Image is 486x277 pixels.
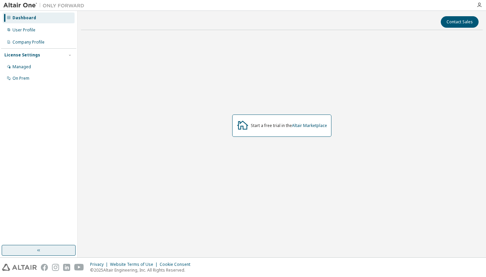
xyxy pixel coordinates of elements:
[441,16,479,28] button: Contact Sales
[12,27,35,33] div: User Profile
[292,123,327,128] a: Altair Marketplace
[90,262,110,267] div: Privacy
[52,264,59,271] img: instagram.svg
[12,76,29,81] div: On Prem
[12,40,45,45] div: Company Profile
[12,15,36,21] div: Dashboard
[160,262,194,267] div: Cookie Consent
[3,2,88,9] img: Altair One
[110,262,160,267] div: Website Terms of Use
[90,267,194,273] p: © 2025 Altair Engineering, Inc. All Rights Reserved.
[251,123,327,128] div: Start a free trial in the
[2,264,37,271] img: altair_logo.svg
[63,264,70,271] img: linkedin.svg
[12,64,31,70] div: Managed
[4,52,40,58] div: License Settings
[74,264,84,271] img: youtube.svg
[41,264,48,271] img: facebook.svg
